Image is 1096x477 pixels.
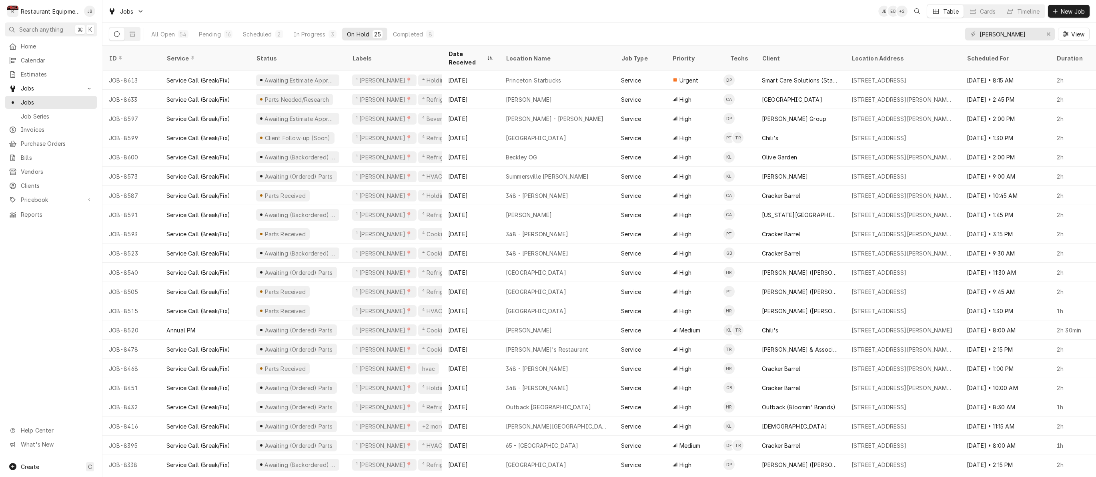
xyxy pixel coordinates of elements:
div: Location Name [506,54,607,62]
div: Parts Received [264,307,307,315]
div: [PERSON_NAME] [506,95,552,104]
div: Annual PM [166,326,195,334]
div: Service [621,191,641,200]
div: Chuck Almond's Avatar [723,94,735,105]
div: Jaired Brunty's Avatar [878,6,890,17]
div: 25 [374,30,381,38]
div: Service [621,153,641,161]
div: [DATE] [442,205,499,224]
div: 2h [1050,282,1095,301]
div: JOB-8478 [102,340,160,359]
div: Service Call (Break/Fix) [166,307,230,315]
button: View [1058,28,1090,40]
div: [GEOGRAPHIC_DATA] [506,134,566,142]
div: 2h [1050,244,1095,263]
div: All Open [151,30,175,38]
a: Jobs [5,96,97,109]
div: ¹ [PERSON_NAME]📍 [355,134,413,142]
a: Go to Jobs [105,5,147,18]
span: Estimates [21,70,93,78]
span: Jobs [21,98,93,107]
div: Awaiting (Backordered) Parts [264,211,336,219]
div: [DATE] • 1:30 PM [960,301,1050,320]
div: ⁴ Refrigeration ❄️ [421,211,472,219]
div: 3 [330,30,335,38]
div: [DATE] • 9:30 AM [960,244,1050,263]
a: Go to Help Center [5,424,97,437]
div: Job Type [621,54,659,62]
div: Service Call (Break/Fix) [166,172,230,181]
div: Donovan Pruitt's Avatar [723,113,735,124]
div: HR [723,267,735,278]
div: Location Address [852,54,952,62]
div: ¹ [PERSON_NAME]📍 [355,191,413,200]
div: [DATE] [442,147,499,167]
div: DP [723,113,735,124]
div: Cracker Barrel [762,191,800,200]
div: ⁴ Holding & Warming ♨️ [421,191,487,200]
div: Chili's [762,134,778,142]
div: 2h 30min [1050,320,1095,340]
a: Home [5,40,97,53]
div: [PERSON_NAME] [506,211,552,219]
div: Service Call (Break/Fix) [166,76,230,85]
div: ⁴ Beverage ☕ [421,115,462,123]
div: Client [762,54,837,62]
a: Calendar [5,54,97,67]
div: [STREET_ADDRESS][PERSON_NAME][PERSON_NAME] [852,95,954,104]
div: [STREET_ADDRESS][PERSON_NAME][PERSON_NAME] [852,115,954,123]
div: ⁴ Refrigeration ❄️ [421,288,472,296]
div: ⁴ Refrigeration ❄️ [421,268,472,277]
input: Keyword search [980,28,1040,40]
div: [STREET_ADDRESS] [852,288,907,296]
div: Kaleb Lewis's Avatar [723,171,735,182]
div: [GEOGRAPHIC_DATA] [506,307,566,315]
div: JB [878,6,890,17]
span: Help Center [21,426,92,435]
div: [DATE] [442,224,499,244]
span: What's New [21,440,92,449]
div: JOB-8591 [102,205,160,224]
div: ¹ [PERSON_NAME]📍 [355,211,413,219]
div: [DATE] • 8:15 AM [960,70,1050,90]
div: JOB-8593 [102,224,160,244]
span: Jobs [120,7,134,16]
span: High [679,153,692,161]
div: [DATE] • 2:15 PM [960,340,1050,359]
span: Purchase Orders [21,139,93,148]
div: ⁴ Refrigeration ❄️ [421,153,472,161]
div: KL [723,151,735,163]
div: Pending [199,30,221,38]
div: [STREET_ADDRESS][PERSON_NAME][PERSON_NAME] [852,191,954,200]
div: Service [621,288,641,296]
div: JOB-8613 [102,70,160,90]
div: JOB-8540 [102,263,160,282]
div: PT [723,132,735,143]
div: [STREET_ADDRESS] [852,76,907,85]
div: TR [732,132,743,143]
div: Scheduled For [967,54,1042,62]
div: Timeline [1017,7,1040,16]
div: Paxton Turner's Avatar [723,286,735,297]
div: 2h [1050,205,1095,224]
span: High [679,307,692,315]
div: DP [723,74,735,86]
div: JOB-8587 [102,186,160,205]
div: ¹ [PERSON_NAME]📍 [355,230,413,238]
div: Summersville [PERSON_NAME] [506,172,589,181]
div: 2h [1050,128,1095,147]
div: ⁴ Refrigeration ❄️ [421,134,472,142]
a: Vendors [5,165,97,178]
div: JOB-8600 [102,147,160,167]
div: [PERSON_NAME] Group [762,115,826,123]
div: [PERSON_NAME] ([PERSON_NAME]) [762,288,839,296]
div: Beckley OG [506,153,537,161]
div: [PERSON_NAME] [506,326,552,334]
span: Vendors [21,167,93,176]
div: [DATE] [442,128,499,147]
a: Go to Jobs [5,82,97,95]
span: Create [21,463,39,470]
div: 2h [1050,70,1095,90]
div: 1h [1050,301,1095,320]
div: Status [256,54,338,62]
